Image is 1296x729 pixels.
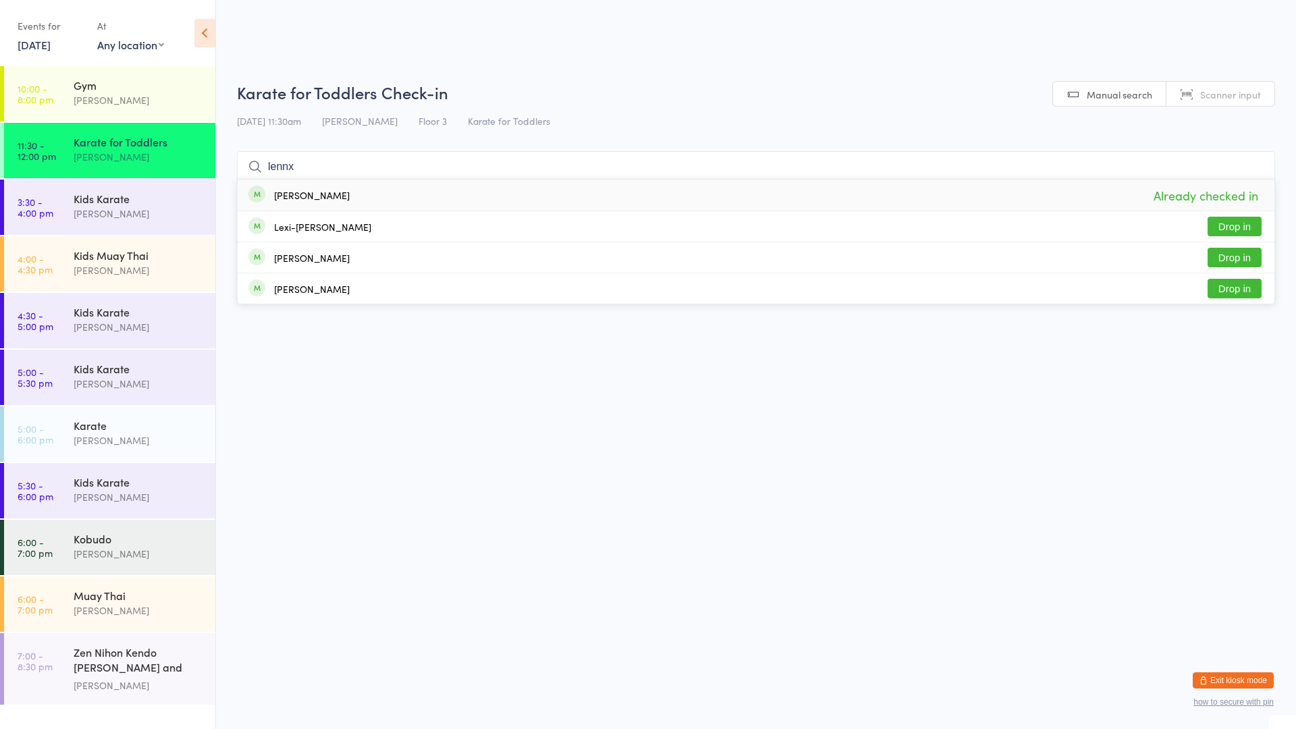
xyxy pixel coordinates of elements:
time: 4:30 - 5:00 pm [18,310,53,331]
time: 7:00 - 8:30 pm [18,650,53,672]
div: Kids Karate [74,475,204,489]
div: Lexi-[PERSON_NAME] [274,221,371,232]
div: [PERSON_NAME] [74,92,204,108]
a: 6:00 -7:00 pmKobudo[PERSON_NAME] [4,520,215,575]
time: 5:00 - 6:00 pm [18,423,53,445]
span: Manual search [1087,88,1152,101]
a: [DATE] [18,37,51,52]
div: Karate for Toddlers [74,134,204,149]
a: 3:30 -4:00 pmKids Karate[PERSON_NAME] [4,180,215,235]
div: Kids Karate [74,304,204,319]
h2: Karate for Toddlers Check-in [237,81,1275,103]
a: 4:00 -4:30 pmKids Muay Thai[PERSON_NAME] [4,236,215,292]
button: Exit kiosk mode [1193,672,1274,688]
a: 5:00 -5:30 pmKids Karate[PERSON_NAME] [4,350,215,405]
time: 5:30 - 6:00 pm [18,480,53,502]
time: 10:00 - 8:00 pm [18,83,53,105]
time: 5:00 - 5:30 pm [18,367,53,388]
div: Any location [97,37,164,52]
div: [PERSON_NAME] [274,283,350,294]
div: [PERSON_NAME] [74,603,204,618]
time: 3:30 - 4:00 pm [18,196,53,218]
div: [PERSON_NAME] [74,376,204,391]
div: Kids Karate [74,361,204,376]
div: Kids Karate [74,191,204,206]
a: 10:00 -8:00 pmGym[PERSON_NAME] [4,66,215,122]
span: Already checked in [1150,184,1262,207]
div: [PERSON_NAME] [74,149,204,165]
button: Drop in [1208,248,1262,267]
div: Kobudo [74,531,204,546]
a: 6:00 -7:00 pmMuay Thai[PERSON_NAME] [4,576,215,632]
div: At [97,15,164,37]
div: [PERSON_NAME] [74,546,204,562]
div: Gym [74,78,204,92]
button: how to secure with pin [1193,697,1274,707]
a: 5:00 -6:00 pmKarate[PERSON_NAME] [4,406,215,462]
span: Scanner input [1200,88,1261,101]
a: 4:30 -5:00 pmKids Karate[PERSON_NAME] [4,293,215,348]
div: Muay Thai [74,588,204,603]
div: Karate [74,418,204,433]
button: Drop in [1208,217,1262,236]
button: Drop in [1208,279,1262,298]
span: [DATE] 11:30am [237,114,301,128]
div: [PERSON_NAME] [74,206,204,221]
div: [PERSON_NAME] [274,190,350,200]
div: Zen Nihon Kendo [PERSON_NAME] and Jodo [74,645,204,678]
div: [PERSON_NAME] [274,252,350,263]
time: 4:00 - 4:30 pm [18,253,53,275]
a: 5:30 -6:00 pmKids Karate[PERSON_NAME] [4,463,215,518]
input: Search [237,151,1275,182]
div: [PERSON_NAME] [74,678,204,693]
time: 11:30 - 12:00 pm [18,140,56,161]
a: 7:00 -8:30 pmZen Nihon Kendo [PERSON_NAME] and Jodo[PERSON_NAME] [4,633,215,705]
span: [PERSON_NAME] [322,114,398,128]
div: [PERSON_NAME] [74,433,204,448]
div: [PERSON_NAME] [74,263,204,278]
a: 11:30 -12:00 pmKarate for Toddlers[PERSON_NAME] [4,123,215,178]
div: Kids Muay Thai [74,248,204,263]
span: Karate for Toddlers [468,114,550,128]
div: Events for [18,15,84,37]
time: 6:00 - 7:00 pm [18,537,53,558]
div: [PERSON_NAME] [74,319,204,335]
span: Floor 3 [418,114,447,128]
div: [PERSON_NAME] [74,489,204,505]
time: 6:00 - 7:00 pm [18,593,53,615]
